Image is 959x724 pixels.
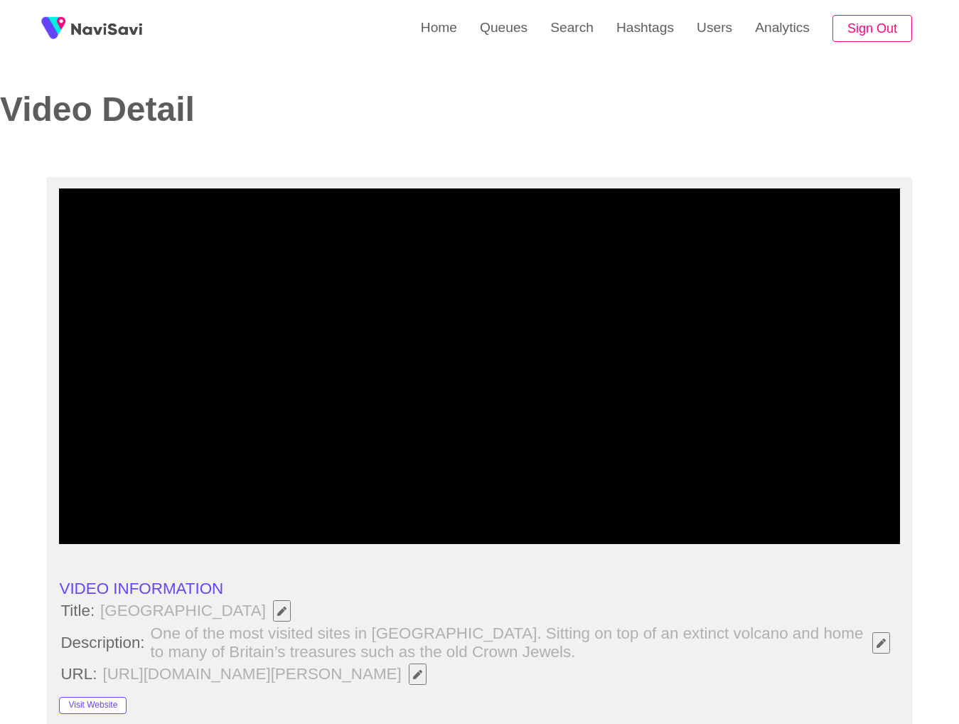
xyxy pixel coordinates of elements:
[872,632,890,654] button: Edit Field
[276,607,288,616] span: Edit Field
[409,664,427,685] button: Edit Field
[59,665,98,683] span: URL:
[273,600,291,622] button: Edit Field
[59,697,127,714] button: Visit Website
[59,580,899,598] li: VIDEO INFORMATION
[59,602,96,620] span: Title:
[99,599,299,623] span: [GEOGRAPHIC_DATA]
[875,639,887,648] span: Edit Field
[59,693,127,711] a: Visit Website
[36,11,71,46] img: fireSpot
[832,15,912,43] button: Sign Out
[412,670,424,679] span: Edit Field
[101,662,434,686] span: [URL][DOMAIN_NAME][PERSON_NAME]
[71,21,142,36] img: fireSpot
[59,634,146,652] span: Description:
[149,624,899,661] span: One of the most visited sites in [GEOGRAPHIC_DATA]. Sitting on top of an extinct volcano and home...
